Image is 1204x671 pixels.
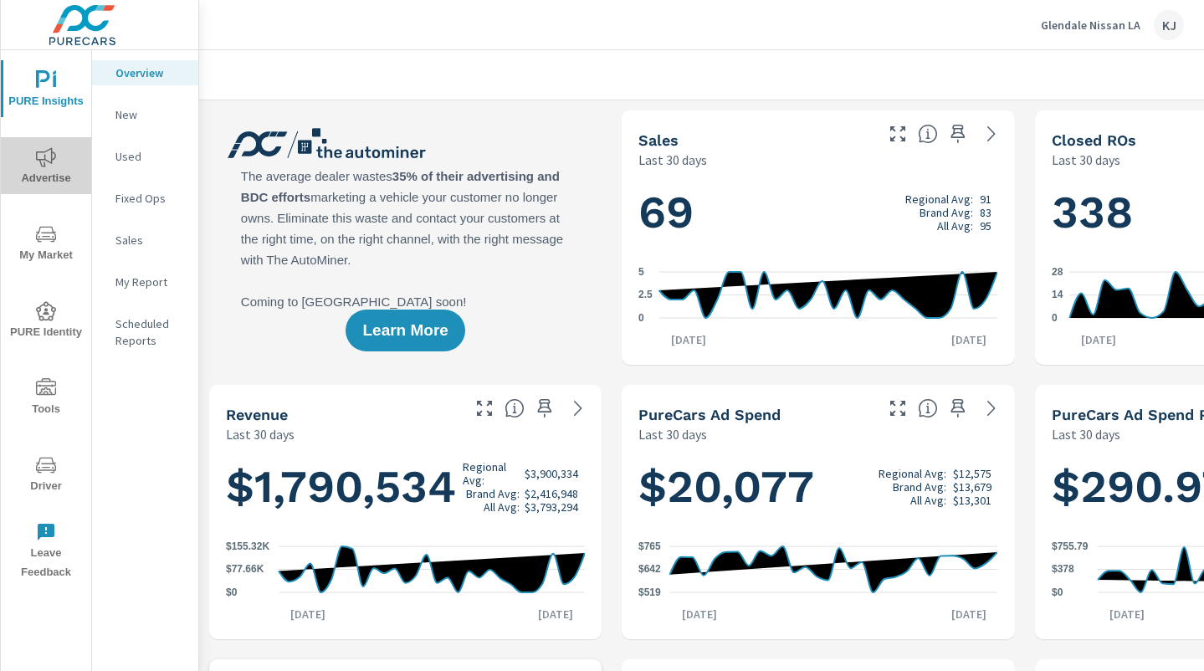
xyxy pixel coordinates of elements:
p: $13,679 [953,480,991,494]
p: [DATE] [1069,331,1128,348]
p: [DATE] [940,331,998,348]
text: $642 [638,564,661,576]
a: See more details in report [978,395,1005,422]
span: My Market [6,224,86,265]
p: All Avg: [910,494,946,507]
h5: Revenue [226,406,288,423]
h1: $1,790,534 [226,458,585,515]
p: Brand Avg: [466,487,520,500]
p: Sales [115,232,185,248]
p: Regional Avg: [879,467,946,480]
p: Last 30 days [638,424,707,444]
span: Save this to your personalized report [531,395,558,422]
p: $13,301 [953,494,991,507]
p: $12,575 [953,467,991,480]
text: $755.79 [1052,540,1089,552]
h5: Sales [638,131,679,149]
p: 91 [980,192,991,206]
div: Fixed Ops [92,186,198,211]
h1: 69 [638,184,997,241]
span: Total sales revenue over the selected date range. [Source: This data is sourced from the dealer’s... [505,398,525,418]
p: $3,900,334 [525,467,578,480]
a: See more details in report [978,120,1005,147]
h5: Closed ROs [1052,131,1136,149]
span: Total cost of media for all PureCars channels for the selected dealership group over the selected... [918,398,938,418]
span: Driver [6,455,86,496]
text: 2.5 [638,289,653,301]
span: PURE Identity [6,301,86,342]
text: 5 [638,266,644,278]
text: 0 [1052,312,1058,324]
span: Tools [6,378,86,419]
text: 0 [638,312,644,324]
div: Overview [92,60,198,85]
p: Regional Avg: [905,192,973,206]
p: Last 30 days [226,424,295,444]
span: Advertise [6,147,86,188]
a: See more details in report [565,395,592,422]
p: Glendale Nissan LA [1041,18,1140,33]
p: [DATE] [279,606,337,622]
div: KJ [1154,10,1184,40]
div: My Report [92,269,198,295]
div: nav menu [1,50,91,589]
text: 14 [1052,289,1063,301]
text: $155.32K [226,540,269,552]
span: Leave Feedback [6,522,86,582]
button: Learn More [346,310,464,351]
p: Regional Avg: [463,460,520,487]
p: [DATE] [526,606,585,622]
p: Last 30 days [638,150,707,170]
p: $3,793,294 [525,500,578,514]
button: Make Fullscreen [471,395,498,422]
p: Brand Avg: [893,480,946,494]
p: [DATE] [940,606,998,622]
p: $2,416,948 [525,487,578,500]
p: 83 [980,206,991,219]
p: Scheduled Reports [115,315,185,349]
text: $519 [638,586,661,598]
div: New [92,102,198,127]
text: $0 [226,586,238,598]
text: 28 [1052,266,1063,278]
div: Sales [92,228,198,253]
text: $77.66K [226,564,264,576]
span: PURE Insights [6,70,86,111]
p: Last 30 days [1052,424,1120,444]
p: Last 30 days [1052,150,1120,170]
span: Learn More [362,323,448,338]
p: [DATE] [1098,606,1156,622]
h5: PureCars Ad Spend [638,406,781,423]
p: Overview [115,64,185,81]
p: Used [115,148,185,165]
h1: $20,077 [638,458,997,515]
p: [DATE] [670,606,729,622]
span: Save this to your personalized report [945,395,971,422]
span: Number of vehicles sold by the dealership over the selected date range. [Source: This data is sou... [918,124,938,144]
p: 95 [980,219,991,233]
p: Brand Avg: [920,206,973,219]
p: My Report [115,274,185,290]
p: [DATE] [659,331,718,348]
p: New [115,106,185,123]
button: Make Fullscreen [884,395,911,422]
p: All Avg: [484,500,520,514]
text: $765 [638,540,661,552]
p: All Avg: [937,219,973,233]
div: Used [92,144,198,169]
div: Scheduled Reports [92,311,198,353]
p: Fixed Ops [115,190,185,207]
span: Save this to your personalized report [945,120,971,147]
button: Make Fullscreen [884,120,911,147]
text: $0 [1052,586,1063,598]
text: $378 [1052,564,1074,576]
